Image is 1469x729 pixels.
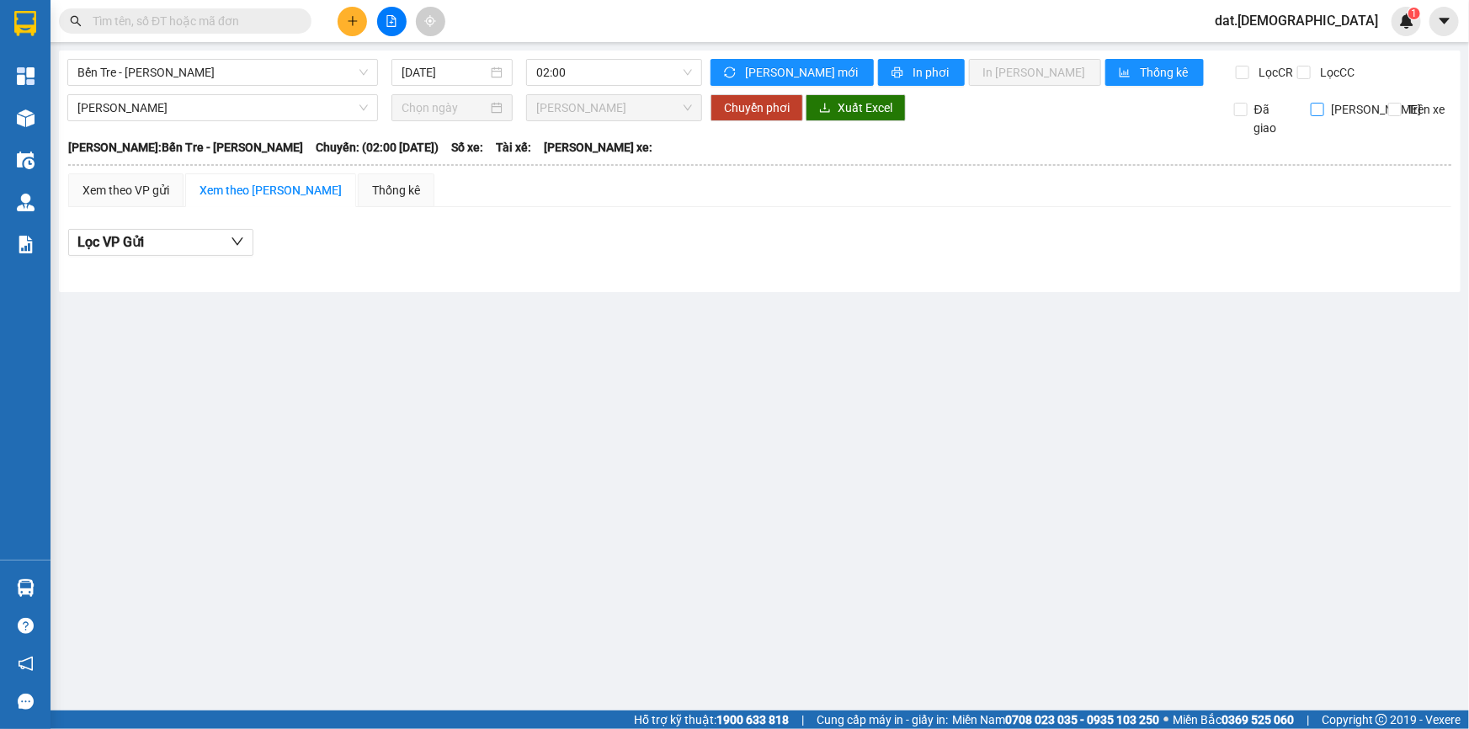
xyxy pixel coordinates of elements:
span: | [1307,710,1309,729]
span: [PERSON_NAME] mới [745,63,860,82]
span: Cung cấp máy in - giấy in: [817,710,948,729]
span: down [231,235,244,248]
button: Chuyển phơi [711,94,803,121]
button: caret-down [1429,7,1459,36]
span: printer [892,67,906,80]
div: Thống kê [372,181,420,200]
span: Chọn chuyến [536,95,692,120]
span: Bến Tre - Hồ Chí Minh [77,60,368,85]
span: Chọn tuyến [77,95,368,120]
button: downloadXuất Excel [806,94,906,121]
span: question-circle [18,618,34,634]
button: sync[PERSON_NAME] mới [711,59,874,86]
img: dashboard-icon [17,67,35,85]
img: warehouse-icon [17,579,35,597]
span: Lọc VP Gửi [77,231,144,253]
span: bar-chart [1119,67,1133,80]
span: Số xe: [451,138,483,157]
span: sync [724,67,738,80]
div: Xem theo [PERSON_NAME] [200,181,342,200]
b: [PERSON_NAME]: Bến Tre - [PERSON_NAME] [68,141,303,154]
button: file-add [377,7,407,36]
span: Miền Nam [952,710,1159,729]
span: dat.[DEMOGRAPHIC_DATA] [1201,10,1392,31]
span: 1 [1411,8,1417,19]
img: warehouse-icon [17,109,35,127]
div: Xem theo VP gửi [82,181,169,200]
input: 28/09/2025 [402,63,487,82]
span: Miền Bắc [1173,710,1294,729]
span: Lọc CC [1313,63,1357,82]
img: logo-vxr [14,11,36,36]
span: notification [18,656,34,672]
button: In [PERSON_NAME] [969,59,1101,86]
img: solution-icon [17,236,35,253]
strong: 0369 525 060 [1222,713,1294,726]
span: | [801,710,804,729]
img: warehouse-icon [17,152,35,169]
button: aim [416,7,445,36]
span: Tài xế: [496,138,531,157]
span: Chuyến: (02:00 [DATE]) [316,138,439,157]
span: In phơi [913,63,951,82]
span: caret-down [1437,13,1452,29]
span: [PERSON_NAME] xe: [544,138,652,157]
button: printerIn phơi [878,59,965,86]
span: search [70,15,82,27]
span: Thống kê [1140,63,1190,82]
span: Đã giao [1248,100,1298,137]
span: ⚪️ [1163,716,1168,723]
span: aim [424,15,436,27]
span: Lọc CR [1252,63,1296,82]
button: bar-chartThống kê [1105,59,1204,86]
strong: 1900 633 818 [716,713,789,726]
span: file-add [386,15,397,27]
button: Lọc VP Gửi [68,229,253,256]
span: copyright [1376,714,1387,726]
button: plus [338,7,367,36]
input: Tìm tên, số ĐT hoặc mã đơn [93,12,291,30]
span: message [18,694,34,710]
input: Chọn ngày [402,98,487,117]
span: Hỗ trợ kỹ thuật: [634,710,789,729]
sup: 1 [1408,8,1420,19]
span: [PERSON_NAME] [1324,100,1428,119]
img: icon-new-feature [1399,13,1414,29]
span: 02:00 [536,60,692,85]
span: Trên xe [1402,100,1452,119]
span: plus [347,15,359,27]
img: warehouse-icon [17,194,35,211]
strong: 0708 023 035 - 0935 103 250 [1005,713,1159,726]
